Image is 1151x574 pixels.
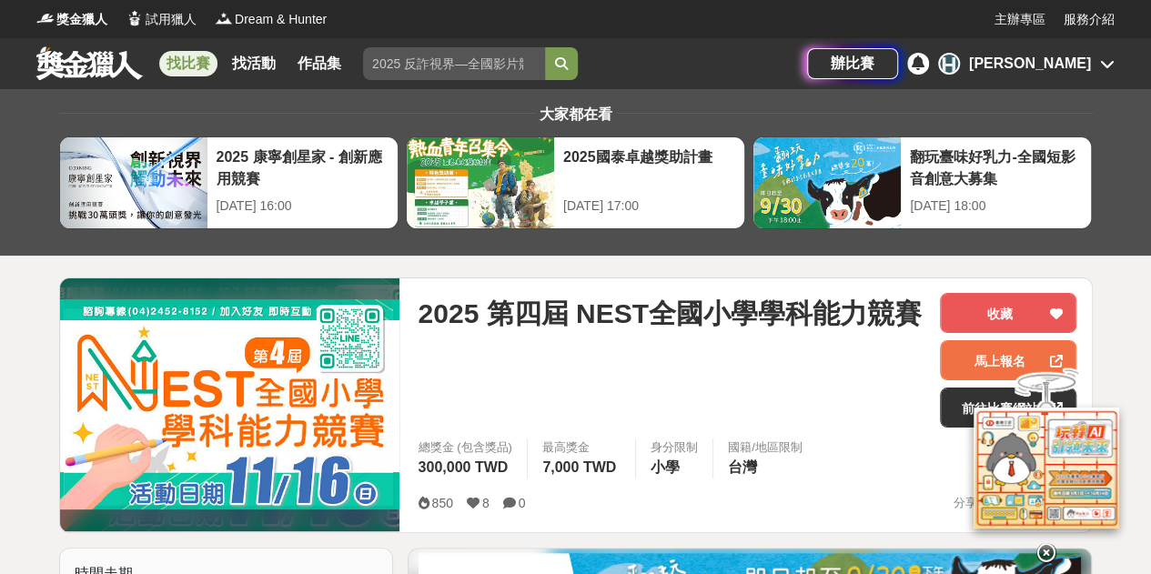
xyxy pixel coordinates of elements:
[938,53,960,75] div: H
[215,9,233,27] img: Logo
[910,196,1082,216] div: [DATE] 18:00
[563,146,735,187] div: 2025國泰卓越獎助計畫
[406,136,745,229] a: 2025國泰卓越獎助計畫[DATE] 17:00
[535,106,617,122] span: 大家都在看
[217,196,389,216] div: [DATE] 16:00
[56,10,107,29] span: 獎金獵人
[651,459,680,475] span: 小學
[953,489,988,517] span: 分享至
[940,293,1076,333] button: 收藏
[235,10,327,29] span: Dream & Hunter
[728,438,803,457] div: 國籍/地區限制
[807,48,898,79] a: 辦比賽
[36,10,107,29] a: Logo獎金獵人
[995,10,1045,29] a: 主辦專區
[969,53,1091,75] div: [PERSON_NAME]
[974,408,1119,529] img: d2146d9a-e6f6-4337-9592-8cefde37ba6b.png
[940,388,1076,428] a: 前往比賽網站
[563,196,735,216] div: [DATE] 17:00
[542,459,616,475] span: 7,000 TWD
[542,438,621,457] span: 最高獎金
[290,51,348,76] a: 作品集
[418,459,508,475] span: 300,000 TWD
[910,146,1082,187] div: 翻玩臺味好乳力-全國短影音創意大募集
[59,136,399,229] a: 2025 康寧創星家 - 創新應用競賽[DATE] 16:00
[225,51,283,76] a: 找活動
[1064,10,1115,29] a: 服務介紹
[752,136,1092,229] a: 翻玩臺味好乳力-全國短影音創意大募集[DATE] 18:00
[519,496,526,510] span: 0
[217,146,389,187] div: 2025 康寧創星家 - 創新應用競賽
[431,496,452,510] span: 850
[126,9,144,27] img: Logo
[146,10,197,29] span: 試用獵人
[126,10,197,29] a: Logo試用獵人
[940,340,1076,380] a: 馬上報名
[482,496,490,510] span: 8
[159,51,217,76] a: 找比賽
[418,293,921,334] span: 2025 第四屆 NEST全國小學學科能力競賽
[363,47,545,80] input: 2025 反詐視界—全國影片競賽
[36,9,55,27] img: Logo
[651,438,698,457] div: 身分限制
[418,438,512,457] span: 總獎金 (包含獎品)
[60,299,400,509] img: Cover Image
[728,459,757,475] span: 台灣
[215,10,327,29] a: LogoDream & Hunter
